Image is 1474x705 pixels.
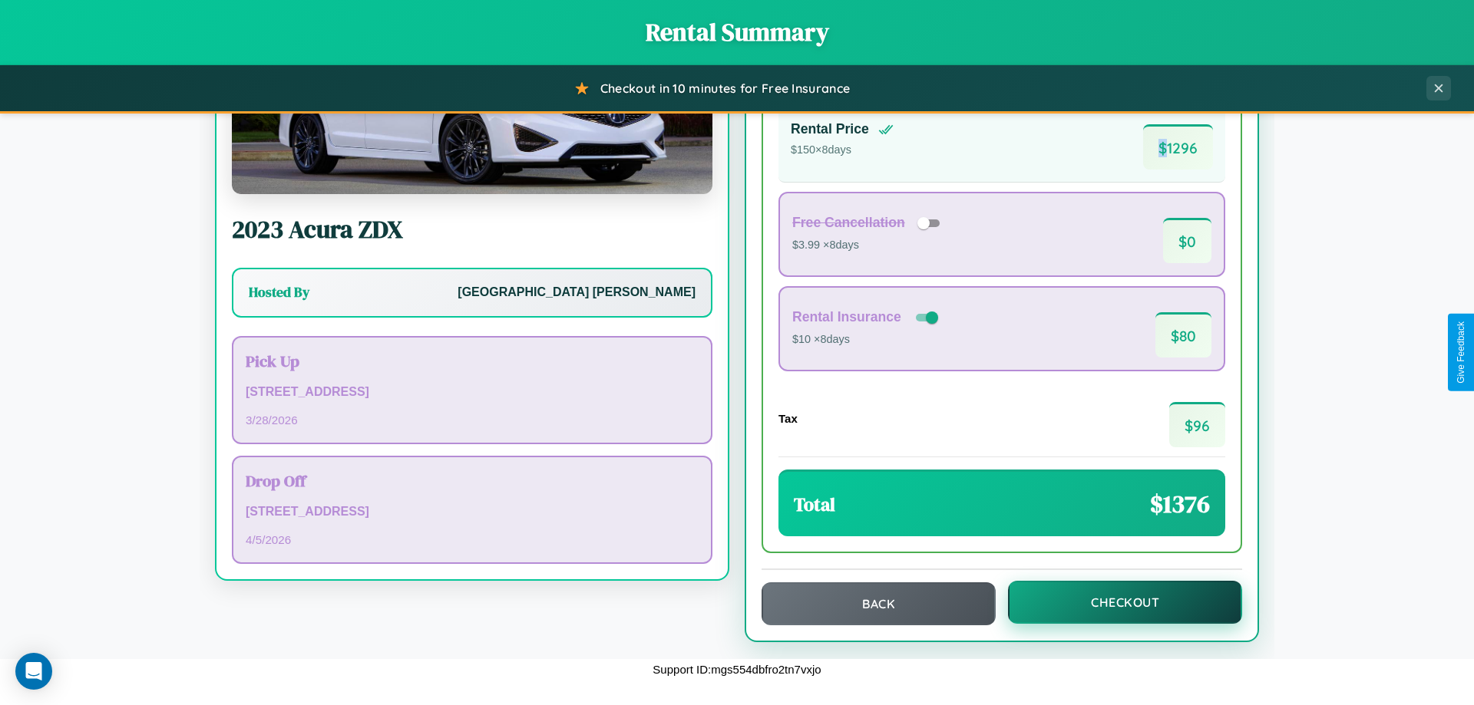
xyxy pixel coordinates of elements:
[653,659,821,680] p: Support ID: mgs554dbfro2tn7vxjo
[246,501,699,523] p: [STREET_ADDRESS]
[246,529,699,550] p: 4 / 5 / 2026
[762,582,996,625] button: Back
[246,410,699,430] p: 3 / 28 / 2026
[792,309,901,325] h4: Rental Insurance
[600,81,850,96] span: Checkout in 10 minutes for Free Insurance
[778,412,798,425] h4: Tax
[249,283,309,301] h3: Hosted By
[246,381,699,404] p: [STREET_ADDRESS]
[1143,124,1213,170] span: $ 1296
[792,215,905,231] h4: Free Cancellation
[458,282,696,304] p: [GEOGRAPHIC_DATA] [PERSON_NAME]
[15,653,52,690] div: Open Intercom Messenger
[1008,581,1242,624] button: Checkout
[794,492,835,517] h3: Total
[246,469,699,492] h3: Drop Off
[232,41,712,194] img: Acura ZDX
[232,212,712,246] h2: 2023 Acura ZDX
[1150,487,1210,521] span: $ 1376
[792,236,945,255] p: $3.99 × 8 days
[792,330,941,350] p: $10 × 8 days
[1169,402,1225,447] span: $ 96
[246,350,699,372] h3: Pick Up
[15,15,1459,49] h1: Rental Summary
[791,140,894,160] p: $ 150 × 8 days
[1163,218,1211,263] span: $ 0
[791,121,869,137] h4: Rental Price
[1155,312,1211,357] span: $ 80
[1456,321,1466,384] div: Give Feedback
